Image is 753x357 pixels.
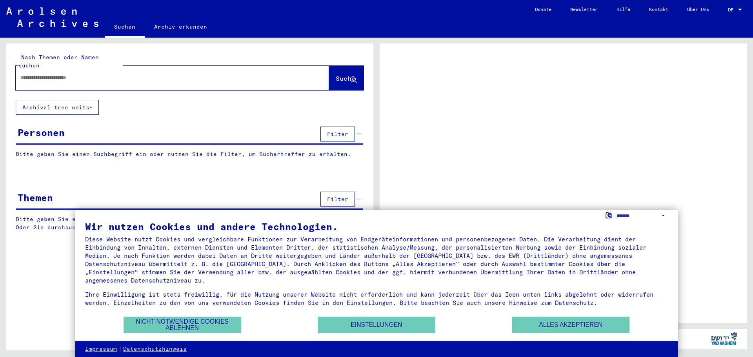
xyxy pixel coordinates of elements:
select: Sprache auswählen [617,210,668,221]
mat-label: Nach Themen oder Namen suchen [18,54,99,69]
span: DE [728,7,737,13]
div: Themen [18,190,53,205]
img: Arolsen_neg.svg [6,7,98,27]
button: Nicht notwendige Cookies ablehnen [124,317,241,333]
div: Ihre Einwilligung ist stets freiwillig, für die Nutzung unserer Website nicht erforderlich und ka... [85,290,668,307]
a: Archiv erkunden [145,17,216,36]
div: Personen [18,125,65,140]
span: Suche [336,74,355,82]
p: Bitte geben Sie einen Suchbegriff ein oder nutzen Sie die Filter, um Suchertreffer zu erhalten. O... [16,215,364,232]
span: Filter [327,196,348,203]
img: yv_logo.png [709,329,739,348]
a: Suchen [105,17,145,38]
div: Diese Website nutzt Cookies und vergleichbare Funktionen zur Verarbeitung von Endgeräteinformatio... [85,235,668,285]
button: Archival tree units [16,100,99,115]
p: Bitte geben Sie einen Suchbegriff ein oder nutzen Sie die Filter, um Suchertreffer zu erhalten. [16,150,363,158]
label: Sprache auswählen [604,211,613,219]
button: Filter [320,127,355,141]
a: Impressum [85,345,117,353]
div: Wir nutzen Cookies und andere Technologien. [85,222,668,231]
button: Filter [320,192,355,207]
button: Suche [329,66,364,90]
button: Einstellungen [318,317,435,333]
a: Datenschutzhinweis [123,345,187,353]
span: Filter [327,130,348,138]
button: Alles akzeptieren [512,317,629,333]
